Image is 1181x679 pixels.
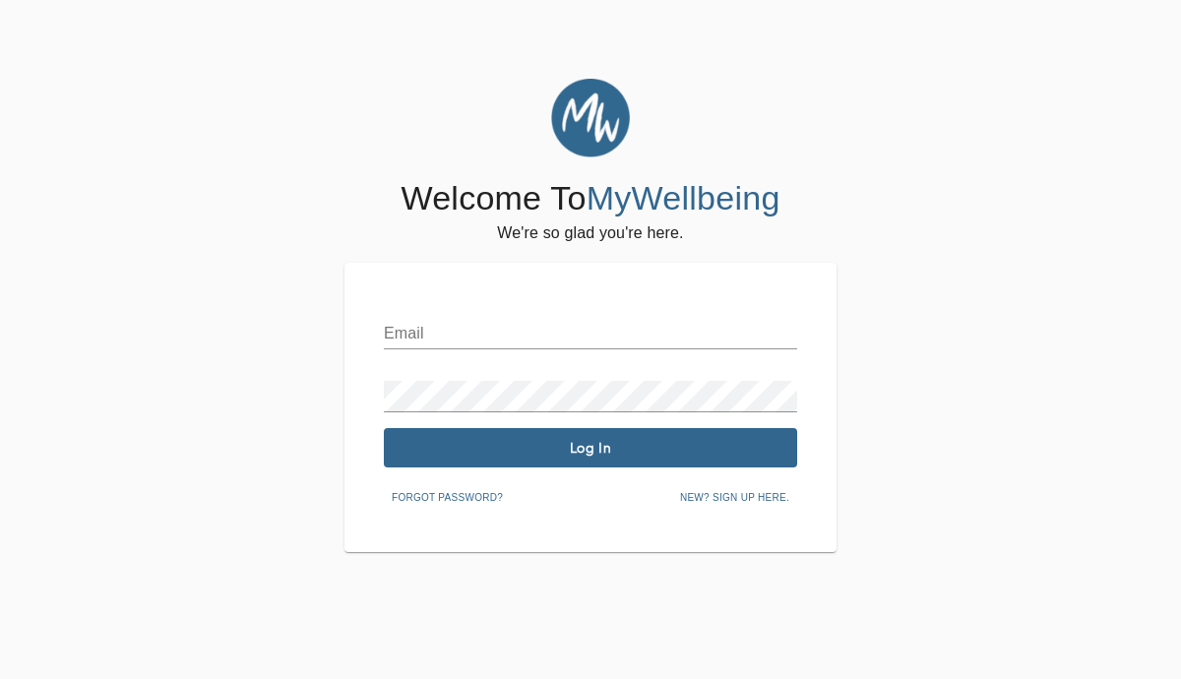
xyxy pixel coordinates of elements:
button: Log In [384,428,797,467]
a: Forgot password? [384,488,511,504]
span: New? Sign up here. [680,489,789,507]
h4: Welcome To [401,178,779,219]
span: MyWellbeing [587,179,780,216]
button: New? Sign up here. [672,483,797,513]
span: Forgot password? [392,489,503,507]
span: Log In [392,439,789,458]
img: MyWellbeing [551,79,630,157]
button: Forgot password? [384,483,511,513]
h6: We're so glad you're here. [497,219,683,247]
